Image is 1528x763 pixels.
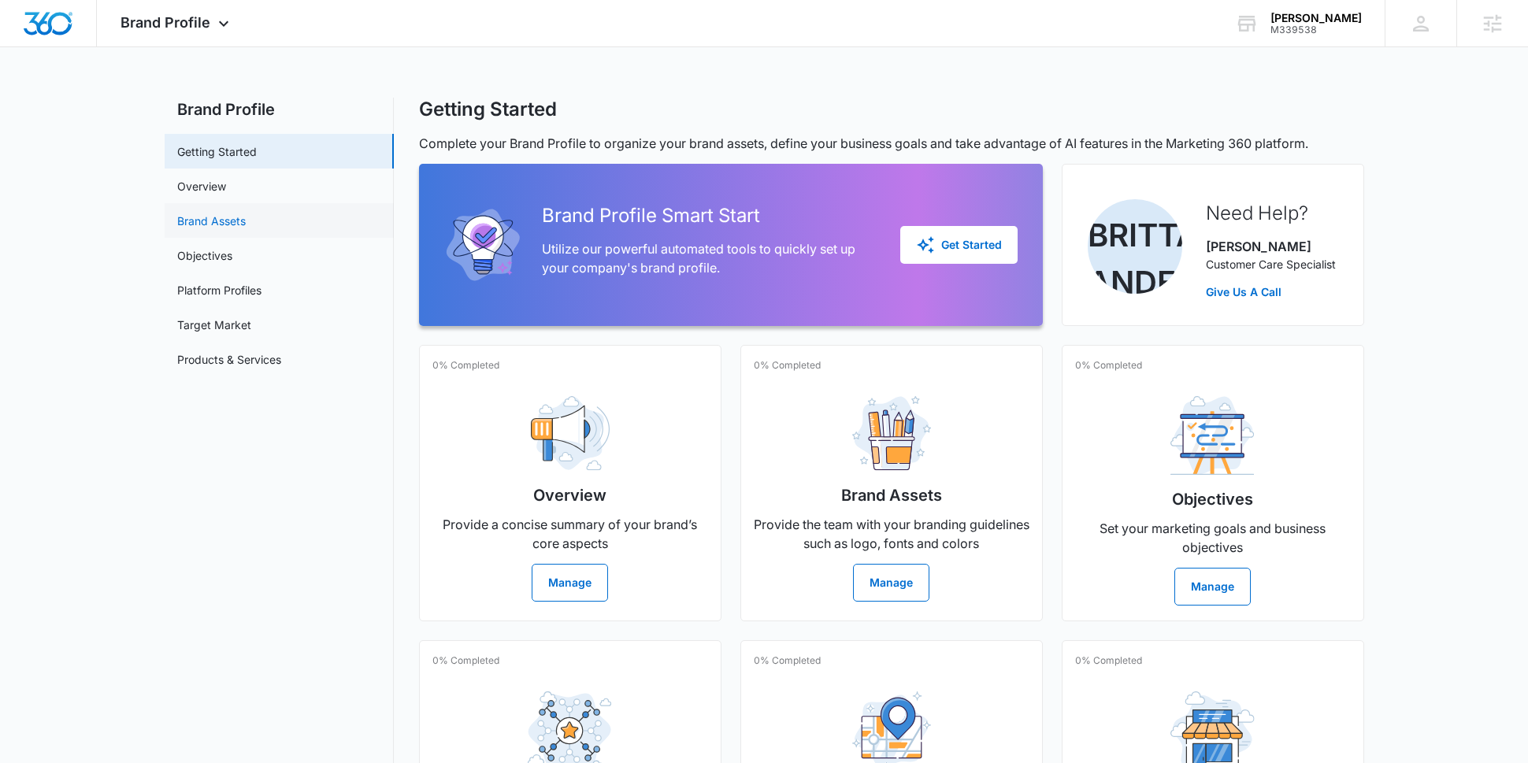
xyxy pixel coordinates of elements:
[853,564,929,602] button: Manage
[542,239,875,277] p: Utilize our powerful automated tools to quickly set up your company's brand profile.
[532,564,608,602] button: Manage
[44,25,77,38] div: v 4.0.25
[177,282,261,298] a: Platform Profiles
[43,91,55,104] img: tab_domain_overview_orange.svg
[41,41,173,54] div: Domain: [DOMAIN_NAME]
[754,654,821,668] p: 0% Completed
[1206,256,1336,272] p: Customer Care Specialist
[1270,12,1362,24] div: account name
[174,93,265,103] div: Keywords by Traffic
[157,91,169,104] img: tab_keywords_by_traffic_grey.svg
[754,515,1029,553] p: Provide the team with your branding guidelines such as logo, fonts and colors
[841,483,942,507] h2: Brand Assets
[1062,345,1364,621] a: 0% CompletedObjectivesSet your marketing goals and business objectivesManage
[121,14,210,31] span: Brand Profile
[419,134,1364,153] p: Complete your Brand Profile to organize your brand assets, define your business goals and take ad...
[25,41,38,54] img: website_grey.svg
[916,235,1002,254] div: Get Started
[1174,568,1251,606] button: Manage
[419,98,557,121] h1: Getting Started
[177,143,257,160] a: Getting Started
[542,202,875,230] h2: Brand Profile Smart Start
[60,93,141,103] div: Domain Overview
[900,226,1018,264] button: Get Started
[177,213,246,229] a: Brand Assets
[419,345,721,621] a: 0% CompletedOverviewProvide a concise summary of your brand’s core aspectsManage
[754,358,821,372] p: 0% Completed
[432,515,708,553] p: Provide a concise summary of your brand’s core aspects
[1075,358,1142,372] p: 0% Completed
[740,345,1043,621] a: 0% CompletedBrand AssetsProvide the team with your branding guidelines such as logo, fonts and co...
[1088,199,1182,294] img: Brittany Anderson
[177,317,251,333] a: Target Market
[1075,654,1142,668] p: 0% Completed
[432,358,499,372] p: 0% Completed
[25,25,38,38] img: logo_orange.svg
[1075,519,1351,557] p: Set your marketing goals and business objectives
[1172,487,1253,511] h2: Objectives
[1206,199,1336,228] h2: Need Help?
[533,483,606,507] h2: Overview
[1270,24,1362,35] div: account id
[177,178,226,194] a: Overview
[1206,283,1336,300] a: Give Us A Call
[177,351,281,368] a: Products & Services
[177,247,232,264] a: Objectives
[165,98,394,121] h2: Brand Profile
[1206,237,1336,256] p: [PERSON_NAME]
[432,654,499,668] p: 0% Completed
